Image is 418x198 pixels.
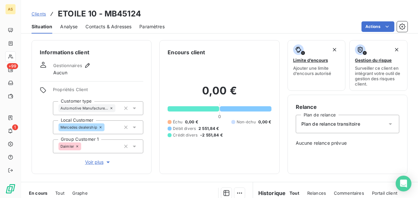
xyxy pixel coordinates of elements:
span: 0,00 € [258,119,271,125]
button: Actions [361,21,394,32]
h6: Informations client [40,48,143,56]
span: Tout [55,190,64,196]
span: Daimler [60,144,74,148]
span: Portail client [372,190,397,196]
div: Open Intercom Messenger [396,176,411,191]
span: -2 551,84 € [200,132,223,138]
button: Limite d’encoursAjouter une limite d’encours autorisé [288,40,346,91]
input: Ajouter une valeur [115,105,121,111]
span: En cours [29,190,47,196]
button: Voir plus [53,159,143,166]
img: Logo LeanPay [5,184,16,194]
h6: Relance [296,103,399,111]
span: Relances [307,190,326,196]
span: 0,00 € [185,119,198,125]
span: Clients [32,11,46,16]
span: Tout [290,190,299,196]
div: AS [5,4,16,14]
span: Voir plus [85,159,111,165]
span: 2 551,84 € [198,126,219,132]
span: Crédit divers [173,132,197,138]
span: Plan de relance transitoire [301,121,360,127]
span: Gestionnaires [53,63,82,68]
span: Aucun [53,69,67,76]
span: Commentaires [334,190,364,196]
span: Surveiller ce client en intégrant votre outil de gestion des risques client. [355,65,402,87]
h3: ETOILE 10 - MB45124 [58,8,141,20]
input: Ajouter une valeur [81,143,86,149]
h6: Historique [253,189,286,197]
span: Échu [173,119,182,125]
span: 0 [218,114,221,119]
span: +99 [7,63,18,69]
span: Contacts & Adresses [85,23,131,30]
span: Ajouter une limite d’encours autorisé [293,65,340,76]
a: Clients [32,11,46,17]
span: Débit divers [173,126,196,132]
span: Automotive Manufacturers [60,106,108,110]
span: Situation [32,23,52,30]
h2: 0,00 € [168,84,271,104]
h6: Encours client [168,48,205,56]
span: Aucune relance prévue [296,140,399,146]
span: Propriétés Client [53,87,143,96]
span: Non-échu [237,119,256,125]
span: Mercedes dealership [60,125,97,129]
span: Paramètres [139,23,165,30]
input: Ajouter une valeur [104,124,110,130]
span: 1 [12,124,18,130]
button: Gestion du risqueSurveiller ce client en intégrant votre outil de gestion des risques client. [349,40,407,91]
span: Limite d’encours [293,58,328,63]
span: Gestion du risque [355,58,392,63]
span: Graphe [72,190,88,196]
span: Analyse [60,23,78,30]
